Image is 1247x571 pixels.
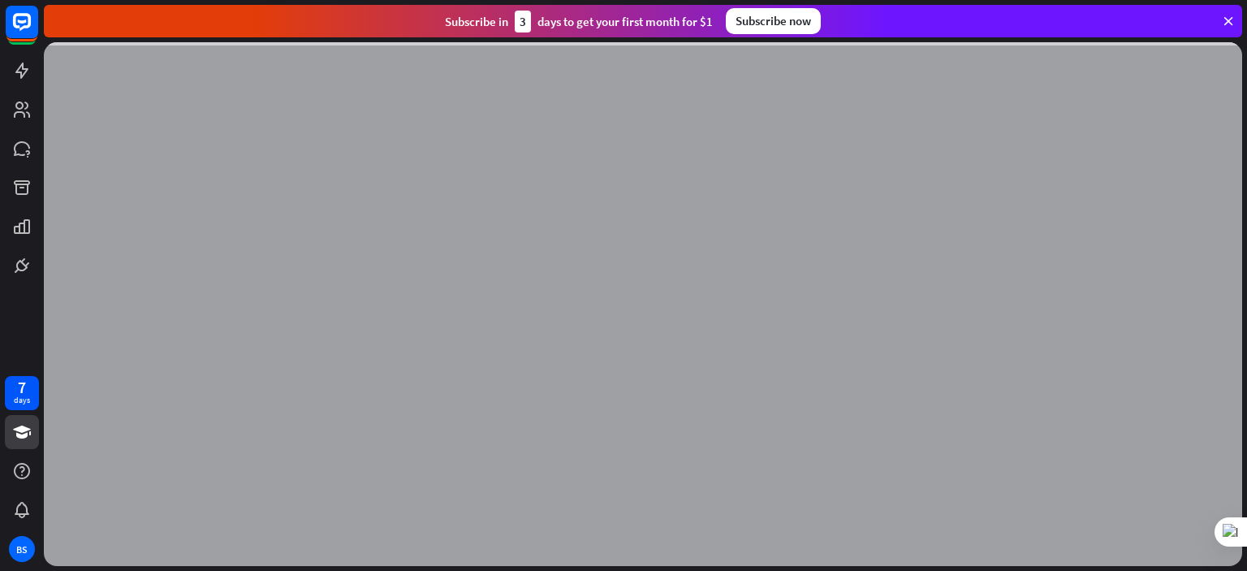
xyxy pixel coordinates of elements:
a: 7 days [5,376,39,410]
div: days [14,395,30,406]
div: Subscribe in days to get your first month for $1 [445,11,713,32]
div: Subscribe now [726,8,821,34]
div: BS [9,536,35,562]
div: 3 [515,11,531,32]
div: 7 [18,380,26,395]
